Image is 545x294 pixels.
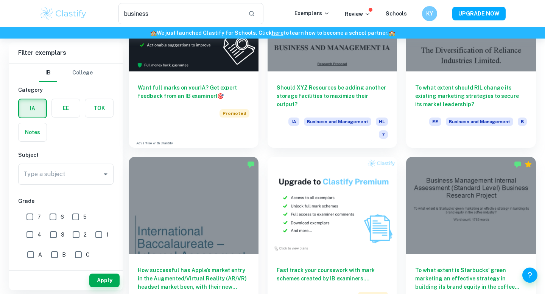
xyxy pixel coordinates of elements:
span: Business and Management [446,118,513,126]
h6: Subject [18,151,114,159]
span: 🏫 [389,30,395,36]
h6: Category [18,86,114,94]
img: Thumbnail [268,157,397,254]
span: B [518,118,527,126]
h6: How successful has Apple’s market entry in the Augmented/Virtual Reality (AR/VR) headset market b... [138,266,249,291]
h6: KY [425,9,434,18]
span: 7 [37,213,41,221]
span: A [38,251,42,259]
h6: Fast track your coursework with mark schemes created by IB examiners. Upgrade now [277,266,388,283]
button: IA [19,99,46,118]
span: C [86,251,90,259]
h6: We just launched Clastify for Schools. Click to learn how to become a school partner. [2,29,543,37]
div: Filter type choice [39,64,93,82]
button: EE [52,99,80,117]
span: 7 [379,130,388,139]
button: College [72,64,93,82]
button: Help and Feedback [522,268,537,283]
h6: Grade [18,197,114,205]
p: Review [345,10,371,18]
span: 1 [106,231,109,239]
span: Business and Management [304,118,371,126]
a: Schools [386,11,407,17]
button: UPGRADE NOW [452,7,506,20]
button: Apply [89,274,120,287]
span: EE [429,118,441,126]
h6: Want full marks on your IA ? Get expert feedback from an IB examiner! [138,84,249,100]
span: IA [288,118,299,126]
button: Open [100,169,111,179]
span: Promoted [220,109,249,118]
button: IB [39,64,57,82]
span: HL [376,118,388,126]
h6: Should XYZ Resources be adding another storage facilities to maximize their output? [277,84,388,108]
span: B [62,251,66,259]
h6: To what extent should RIL change its existing marketing strategies to secure its market leadership? [415,84,527,108]
div: Premium [525,161,532,168]
img: Marked [247,161,255,168]
img: Marked [514,161,522,168]
span: 🎯 [217,93,224,99]
span: 6 [61,213,64,221]
span: 4 [37,231,41,239]
button: KY [422,6,437,21]
p: Exemplars [294,9,330,17]
button: Notes [19,123,47,141]
h6: Filter exemplars [9,42,123,63]
img: Clastify logo [39,6,87,21]
span: 5 [83,213,87,221]
span: 2 [84,231,87,239]
a: here [272,30,283,36]
input: Search for any exemplars... [118,3,242,24]
a: Advertise with Clastify [136,141,173,146]
span: 3 [61,231,64,239]
button: TOK [85,99,113,117]
span: 🏫 [150,30,157,36]
h6: To what extent is Starbucks’ green marketing an effective strategy in building its brand equity i... [415,266,527,291]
